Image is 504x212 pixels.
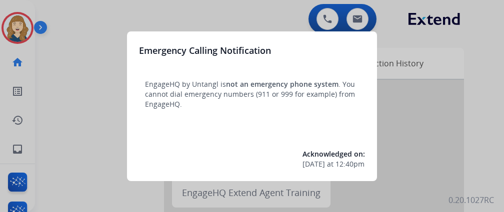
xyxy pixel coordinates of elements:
div: at [302,159,365,169]
span: 12:40pm [335,159,364,169]
h3: Emergency Calling Notification [139,43,271,57]
span: not an emergency phone system [226,79,338,89]
p: 0.20.1027RC [448,194,494,206]
span: [DATE] [302,159,325,169]
span: Acknowledged on: [302,149,365,159]
p: EngageHQ by Untangl is . You cannot dial emergency numbers (911 or 999 for example) from EngageHQ. [145,79,359,109]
